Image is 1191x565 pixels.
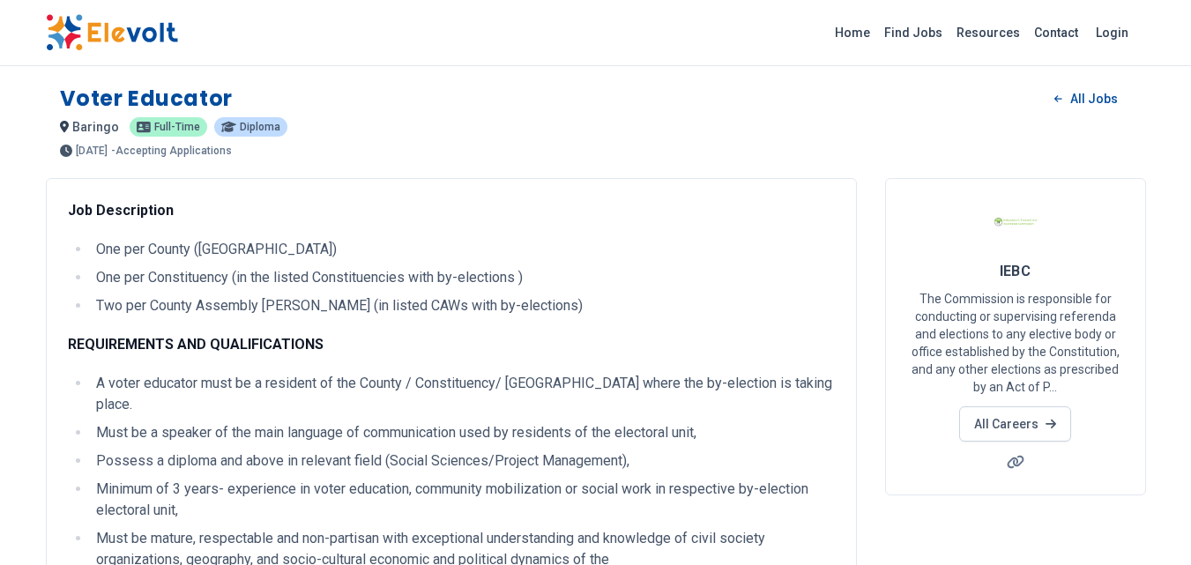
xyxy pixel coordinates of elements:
[240,122,280,132] span: Diploma
[1000,263,1031,279] span: IEBC
[877,19,949,47] a: Find Jobs
[959,406,1071,442] a: All Careers
[1085,15,1139,50] a: Login
[1040,85,1131,112] a: All Jobs
[72,120,119,134] span: baringo
[68,202,174,219] strong: Job Description
[91,239,835,260] li: One per County ([GEOGRAPHIC_DATA])
[68,336,324,353] strong: REQUIREMENTS AND QUALIFICATIONS
[91,450,835,472] li: Possess a diploma and above in relevant field (Social Sciences/Project Management),
[91,422,835,443] li: Must be a speaker of the main language of communication used by residents of the electoral unit,
[994,200,1038,244] img: IEBC
[154,122,200,132] span: Full-time
[76,145,108,156] span: [DATE]
[46,14,178,51] img: Elevolt
[949,19,1027,47] a: Resources
[60,85,233,113] h1: Voter Educator
[1027,19,1085,47] a: Contact
[91,295,835,316] li: Two per County Assembly [PERSON_NAME] (in listed CAWs with by-elections)
[91,267,835,288] li: One per Constituency (in the listed Constituencies with by-elections )
[907,290,1124,396] p: The Commission is responsible for conducting or supervising referenda and elections to any electi...
[91,373,835,415] li: A voter educator must be a resident of the County / Constituency/ [GEOGRAPHIC_DATA] where the by-...
[111,145,232,156] p: - Accepting Applications
[828,19,877,47] a: Home
[91,479,835,521] li: Minimum of 3 years- experience in voter education, community mobilization or social work in respe...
